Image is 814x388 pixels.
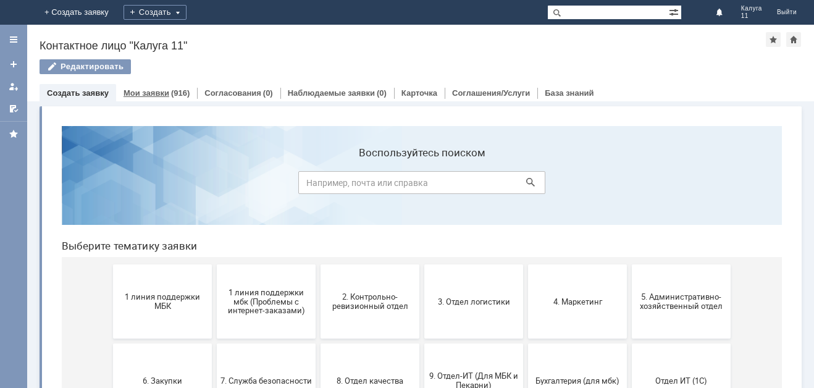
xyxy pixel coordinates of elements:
span: Калуга [741,5,762,12]
span: 6. Закупки [65,259,156,269]
button: 1 линия поддержки мбк (Проблемы с интернет-заказами) [165,148,264,222]
a: Согласования [204,88,261,98]
button: 2. Контрольно-ревизионный отдел [269,148,367,222]
button: 5. Административно-хозяйственный отдел [580,148,679,222]
span: 5. Административно-хозяйственный отдел [584,176,675,195]
button: [PERSON_NAME]. Услуги ИТ для МБК (оформляет L1) [580,306,679,381]
button: Финансовый отдел [269,306,367,381]
span: Отдел-ИТ (Битрикс24 и CRM) [65,334,156,353]
span: Франчайзинг [376,339,468,348]
span: 11 [741,12,762,20]
button: Отдел-ИТ (Офис) [165,306,264,381]
button: Франчайзинг [372,306,471,381]
span: Отдел-ИТ (Офис) [169,339,260,348]
button: Бухгалтерия (для мбк) [476,227,575,302]
button: 6. Закупки [61,227,160,302]
span: 3. Отдел логистики [376,180,468,190]
span: 7. Служба безопасности [169,259,260,269]
span: Расширенный поиск [669,6,681,17]
div: (0) [377,88,387,98]
a: Наблюдаемые заявки [288,88,375,98]
div: (0) [263,88,273,98]
a: База знаний [545,88,594,98]
div: Добавить в избранное [766,32,781,47]
span: Это соглашение не активно! [480,334,571,353]
span: Бухгалтерия (для мбк) [480,259,571,269]
div: Сделать домашней страницей [786,32,801,47]
button: Отдел-ИТ (Битрикс24 и CRM) [61,306,160,381]
a: Мои согласования [4,99,23,119]
a: Создать заявку [47,88,109,98]
button: 9. Отдел-ИТ (Для МБК и Пекарни) [372,227,471,302]
span: Финансовый отдел [272,339,364,348]
a: Создать заявку [4,54,23,74]
button: 1 линия поддержки МБК [61,148,160,222]
span: 9. Отдел-ИТ (Для МБК и Пекарни) [376,255,468,274]
span: 1 линия поддержки мбк (Проблемы с интернет-заказами) [169,171,260,199]
a: Карточка [401,88,437,98]
a: Мои заявки [4,77,23,96]
button: Отдел ИТ (1С) [580,227,679,302]
div: Контактное лицо "Калуга 11" [40,40,766,52]
div: (916) [171,88,190,98]
button: 4. Маркетинг [476,148,575,222]
span: 2. Контрольно-ревизионный отдел [272,176,364,195]
span: Отдел ИТ (1С) [584,259,675,269]
button: 7. Служба безопасности [165,227,264,302]
header: Выберите тематику заявки [10,124,730,136]
button: 8. Отдел качества [269,227,367,302]
button: 3. Отдел логистики [372,148,471,222]
span: 4. Маркетинг [480,180,571,190]
span: 8. Отдел качества [272,259,364,269]
a: Мои заявки [124,88,169,98]
span: 1 линия поддержки МБК [65,176,156,195]
span: [PERSON_NAME]. Услуги ИТ для МБК (оформляет L1) [584,329,675,357]
a: Соглашения/Услуги [452,88,530,98]
label: Воспользуйтесь поиском [246,30,493,43]
input: Например, почта или справка [246,55,493,78]
div: Создать [124,5,187,20]
button: Это соглашение не активно! [476,306,575,381]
